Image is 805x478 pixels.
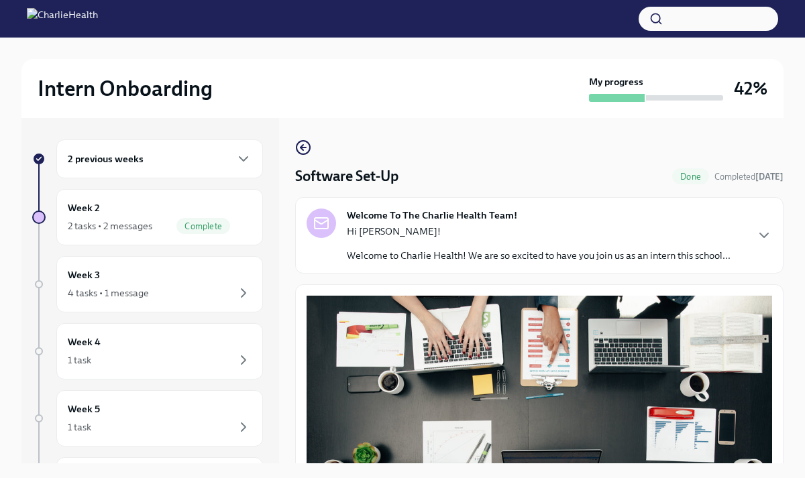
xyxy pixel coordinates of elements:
[68,152,144,166] h6: 2 previous weeks
[734,76,767,101] h3: 42%
[295,166,398,186] h4: Software Set-Up
[68,286,149,300] div: 4 tasks • 1 message
[27,8,98,29] img: CharlieHealth
[589,75,643,88] strong: My progress
[56,139,263,178] div: 2 previous weeks
[32,256,263,312] a: Week 34 tasks • 1 message
[32,390,263,446] a: Week 51 task
[68,335,101,349] h6: Week 4
[714,170,784,183] span: September 22nd, 2025 18:23
[68,420,91,434] div: 1 task
[672,172,709,182] span: Done
[68,353,91,367] div: 1 task
[68,402,100,416] h6: Week 5
[68,219,152,233] div: 2 tasks • 2 messages
[176,221,230,231] span: Complete
[38,75,213,102] h2: Intern Onboarding
[347,208,517,222] strong: Welcome To The Charlie Health Team!
[347,249,731,262] p: Welcome to Charlie Health! We are so excited to have you join us as an intern this school...
[68,267,100,282] h6: Week 3
[32,323,263,379] a: Week 41 task
[755,172,784,182] strong: [DATE]
[347,225,731,238] p: Hi [PERSON_NAME]!
[32,189,263,245] a: Week 22 tasks • 2 messagesComplete
[68,200,100,215] h6: Week 2
[714,172,784,182] span: Completed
